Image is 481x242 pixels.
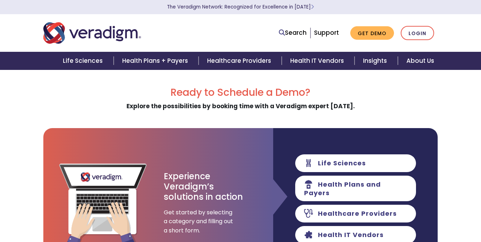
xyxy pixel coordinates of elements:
a: Healthcare Providers [199,52,282,70]
a: Login [401,26,434,40]
h3: Experience Veradigm’s solutions in action [164,171,244,202]
a: Insights [355,52,398,70]
img: Veradigm logo [43,21,141,45]
a: Get Demo [350,26,394,40]
span: Get started by selecting a category and filling out a short form. [164,208,235,235]
span: Learn More [311,4,314,10]
a: Life Sciences [54,52,113,70]
a: Support [314,28,339,37]
a: Health Plans + Payers [114,52,199,70]
h2: Ready to Schedule a Demo? [43,87,438,99]
a: Search [279,28,307,38]
a: Health IT Vendors [282,52,355,70]
a: About Us [398,52,443,70]
a: The Veradigm Network: Recognized for Excellence in [DATE]Learn More [167,4,314,10]
strong: Explore the possibilities by booking time with a Veradigm expert [DATE]. [126,102,355,110]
